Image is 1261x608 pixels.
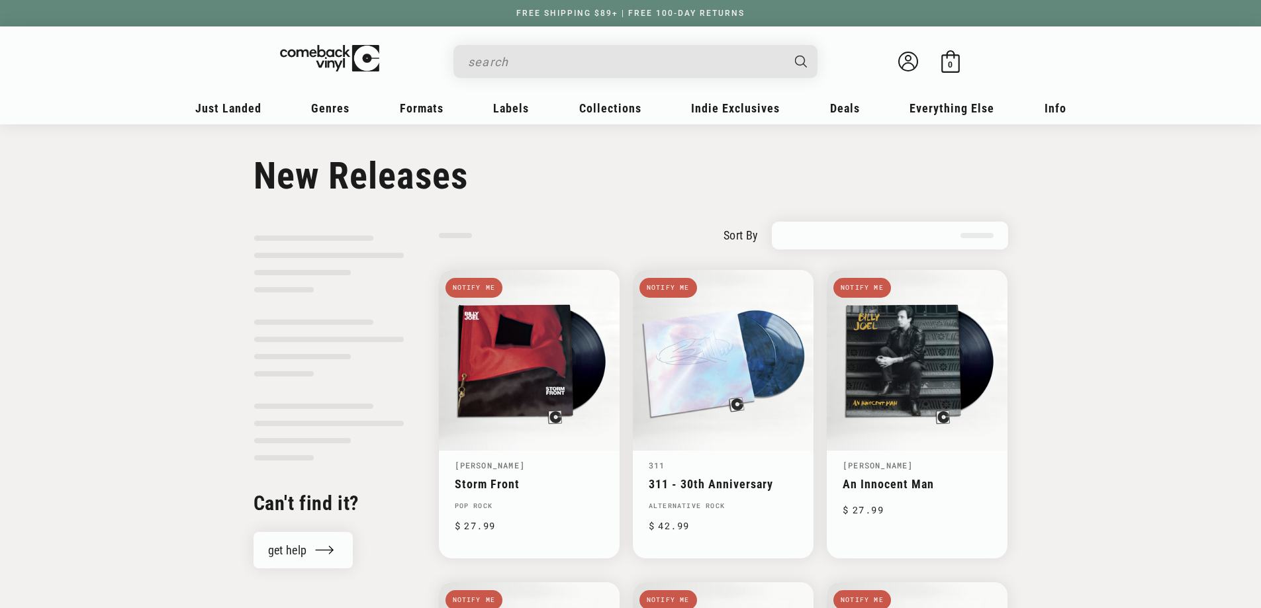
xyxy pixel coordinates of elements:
span: Deals [830,101,860,115]
a: Storm Front [455,477,604,491]
span: Collections [579,101,641,115]
a: An Innocent Man [843,477,992,491]
span: Just Landed [195,101,261,115]
span: Indie Exclusives [691,101,780,115]
span: Labels [493,101,529,115]
span: Everything Else [910,101,994,115]
a: 311 - 30th Anniversary [649,477,798,491]
a: FREE SHIPPING $89+ | FREE 100-DAY RETURNS [503,9,758,18]
a: [PERSON_NAME] [843,460,913,470]
span: 0 [948,60,953,69]
span: Info [1045,101,1066,115]
h1: New Releases [254,154,1008,198]
input: search [468,48,782,75]
a: 311 [649,460,665,470]
button: Search [783,45,819,78]
label: sort by [724,226,759,244]
div: Search [453,45,817,78]
a: [PERSON_NAME] [455,460,526,470]
span: Genres [311,101,350,115]
span: Formats [400,101,444,115]
a: get help [254,532,353,568]
h2: Can't find it? [254,490,404,516]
